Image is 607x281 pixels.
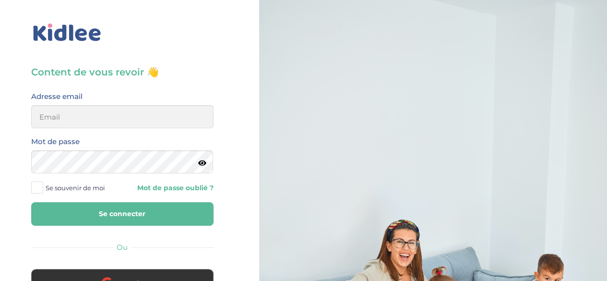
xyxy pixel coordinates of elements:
a: Mot de passe oublié ? [130,183,214,193]
input: Email [31,105,214,128]
label: Adresse email [31,90,83,103]
label: Mot de passe [31,135,80,148]
img: logo_kidlee_bleu [31,22,103,44]
span: Se souvenir de moi [46,182,105,194]
span: Ou [117,243,128,252]
h3: Content de vous revoir 👋 [31,65,214,79]
button: Se connecter [31,202,214,226]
